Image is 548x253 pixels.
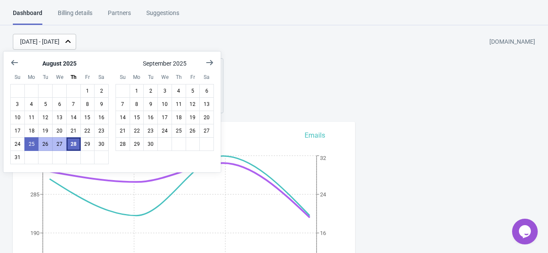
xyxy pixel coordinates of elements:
[10,137,25,151] button: August 24 2025
[199,111,214,124] button: September 20 2025
[10,151,25,164] button: August 31 2025
[30,230,39,236] tspan: 190
[199,97,214,111] button: September 13 2025
[66,111,81,124] button: August 14 2025
[199,70,214,84] div: Saturday
[143,137,158,151] button: September 30 2025
[13,9,42,25] div: Dashboard
[130,137,144,151] button: September 29 2025
[58,9,92,24] div: Billing details
[157,84,172,98] button: September 3 2025
[116,97,130,111] button: September 7 2025
[66,97,81,111] button: August 7 2025
[66,124,81,138] button: August 21 2025
[38,137,53,151] button: August 26 2025
[94,111,109,124] button: August 16 2025
[38,97,53,111] button: August 5 2025
[80,137,95,151] button: August 29 2025
[24,137,39,151] button: August 25 2025
[52,124,67,138] button: August 20 2025
[157,97,172,111] button: September 10 2025
[80,111,95,124] button: August 15 2025
[52,137,67,151] button: August 27 2025
[52,70,67,84] div: Wednesday
[489,34,535,50] div: [DOMAIN_NAME]
[172,111,186,124] button: September 18 2025
[24,70,39,84] div: Monday
[199,84,214,98] button: September 6 2025
[186,124,200,138] button: September 26 2025
[116,124,130,138] button: September 21 2025
[116,137,130,151] button: September 28 2025
[24,111,39,124] button: August 11 2025
[143,70,158,84] div: Tuesday
[202,55,217,70] button: Show next month, October 2025
[10,124,25,138] button: August 17 2025
[172,84,186,98] button: September 4 2025
[38,111,53,124] button: August 12 2025
[143,111,158,124] button: September 16 2025
[157,111,172,124] button: September 17 2025
[186,84,200,98] button: September 5 2025
[94,124,109,138] button: August 23 2025
[199,124,214,138] button: September 27 2025
[186,111,200,124] button: September 19 2025
[143,84,158,98] button: September 2 2025
[172,124,186,138] button: September 25 2025
[130,124,144,138] button: September 22 2025
[94,97,109,111] button: August 9 2025
[24,97,39,111] button: August 4 2025
[94,137,109,151] button: August 30 2025
[30,191,39,198] tspan: 285
[66,70,81,84] div: Thursday
[320,230,326,236] tspan: 16
[157,70,172,84] div: Wednesday
[94,70,109,84] div: Saturday
[80,84,95,98] button: August 1 2025
[80,70,95,84] div: Friday
[38,124,53,138] button: August 19 2025
[52,97,67,111] button: August 6 2025
[10,97,25,111] button: August 3 2025
[20,37,59,46] div: [DATE] - [DATE]
[24,124,39,138] button: August 18 2025
[143,124,158,138] button: September 23 2025
[80,124,95,138] button: August 22 2025
[94,84,109,98] button: August 2 2025
[172,70,186,84] div: Thursday
[130,111,144,124] button: September 15 2025
[108,9,131,24] div: Partners
[66,137,81,151] button: Today August 28 2025
[7,55,22,70] button: Show previous month, July 2025
[130,70,144,84] div: Monday
[52,111,67,124] button: August 13 2025
[512,219,539,244] iframe: chat widget
[130,97,144,111] button: September 8 2025
[320,191,326,198] tspan: 24
[10,111,25,124] button: August 10 2025
[116,111,130,124] button: September 14 2025
[10,70,25,84] div: Sunday
[143,97,158,111] button: September 9 2025
[116,70,130,84] div: Sunday
[38,70,53,84] div: Tuesday
[172,97,186,111] button: September 11 2025
[146,9,179,24] div: Suggestions
[130,84,144,98] button: September 1 2025
[186,70,200,84] div: Friday
[80,97,95,111] button: August 8 2025
[320,155,326,161] tspan: 32
[157,124,172,138] button: September 24 2025
[186,97,200,111] button: September 12 2025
